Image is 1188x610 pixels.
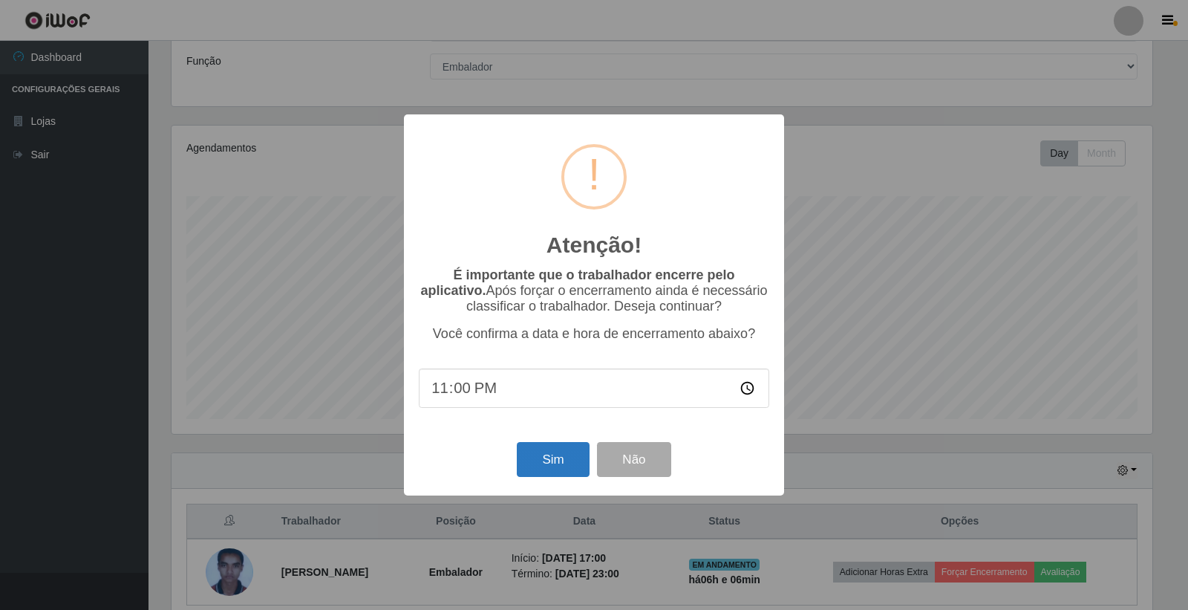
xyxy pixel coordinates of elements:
[419,326,769,342] p: Você confirma a data e hora de encerramento abaixo?
[420,267,734,298] b: É importante que o trabalhador encerre pelo aplicativo.
[546,232,642,259] h2: Atenção!
[597,442,670,477] button: Não
[419,267,769,314] p: Após forçar o encerramento ainda é necessário classificar o trabalhador. Deseja continuar?
[517,442,589,477] button: Sim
